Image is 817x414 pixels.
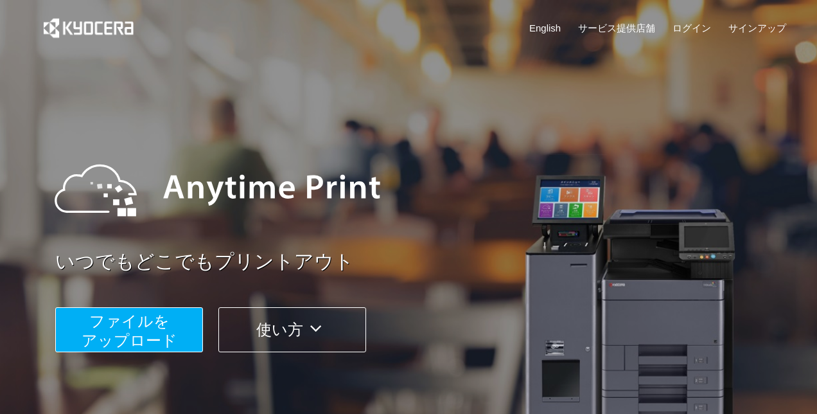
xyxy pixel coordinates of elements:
[218,307,366,352] button: 使い方
[82,312,177,349] span: ファイルを ​​アップロード
[672,21,711,35] a: ログイン
[55,248,794,276] a: いつでもどこでもプリントアウト
[529,21,561,35] a: English
[578,21,655,35] a: サービス提供店舗
[55,307,203,352] button: ファイルを​​アップロード
[728,21,786,35] a: サインアップ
